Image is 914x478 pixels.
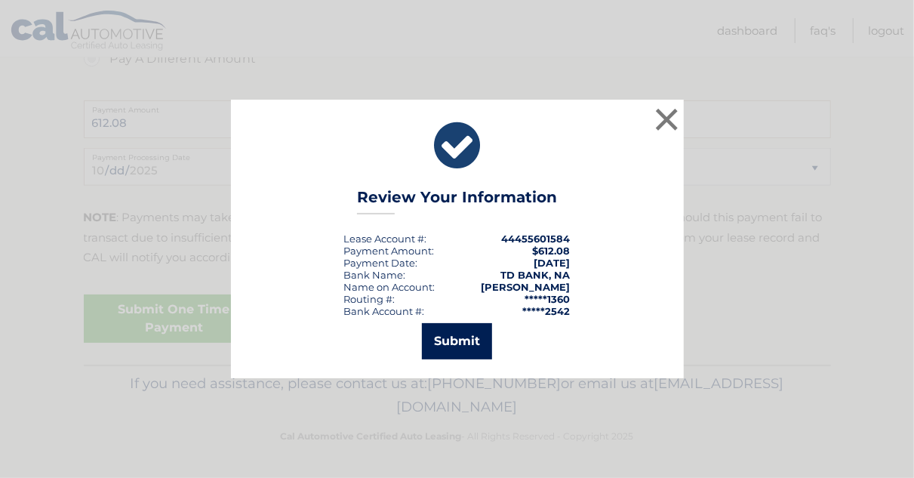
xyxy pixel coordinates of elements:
div: Bank Name: [344,269,406,281]
strong: [PERSON_NAME] [482,281,571,293]
div: Payment Amount: [344,245,435,257]
div: Name on Account: [344,281,435,293]
button: Submit [422,323,492,359]
span: Payment Date [344,257,416,269]
span: $612.08 [533,245,571,257]
span: [DATE] [534,257,571,269]
button: × [652,104,682,134]
strong: 44455601584 [502,233,571,245]
div: Bank Account #: [344,305,425,317]
div: Routing #: [344,293,395,305]
h3: Review Your Information [357,188,557,214]
div: Lease Account #: [344,233,427,245]
strong: TD BANK, NA [501,269,571,281]
div: : [344,257,418,269]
